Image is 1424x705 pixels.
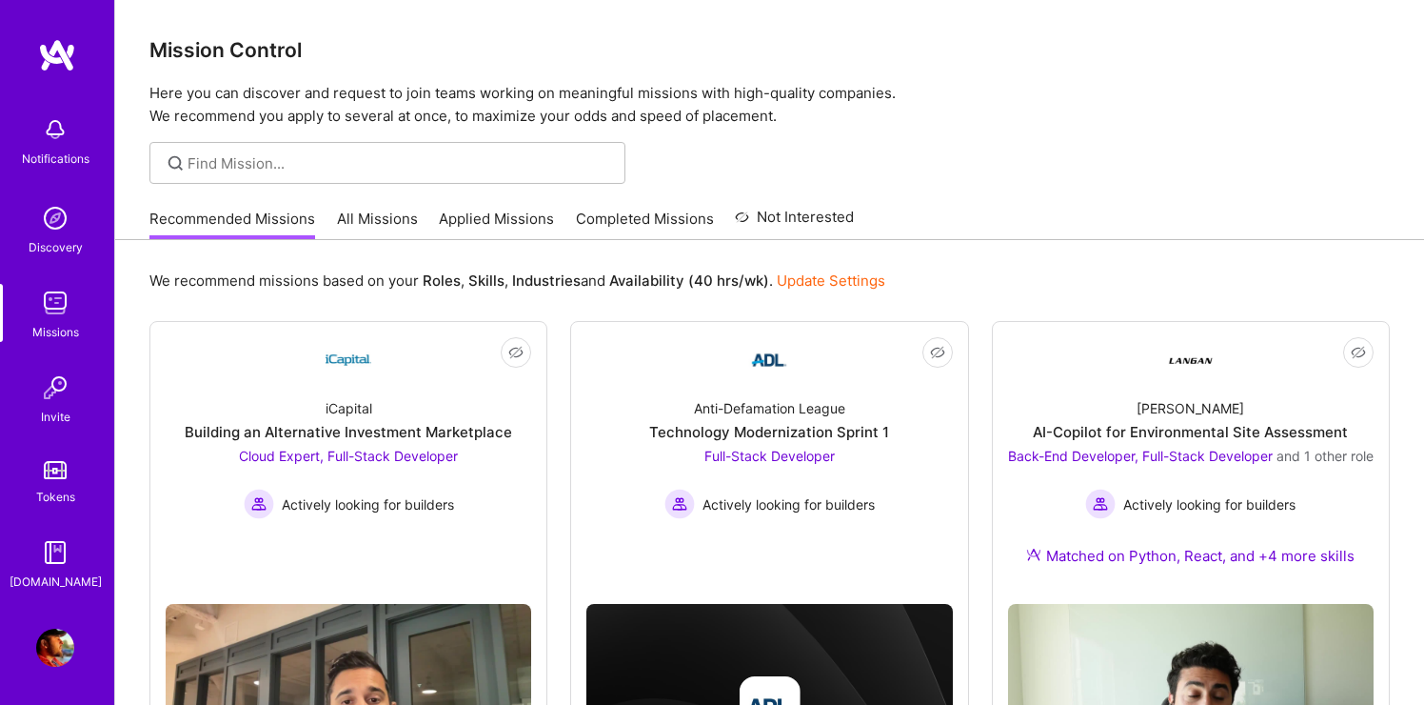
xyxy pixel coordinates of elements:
b: Industries [512,272,581,290]
a: Company LogoAnti-Defamation LeagueTechnology Modernization Sprint 1Full-Stack Developer Actively ... [586,337,952,566]
img: Actively looking for builders [1085,489,1116,519]
a: Not Interested [735,206,854,240]
a: Company Logo[PERSON_NAME]AI-Copilot for Environmental Site AssessmentBack-End Developer, Full-Sta... [1008,337,1374,589]
img: tokens [44,461,67,479]
p: We recommend missions based on your , , and . [149,271,885,291]
i: icon EyeClosed [930,345,945,360]
i: icon SearchGrey [165,152,187,174]
img: logo [38,38,76,72]
span: and 1 other role [1276,448,1374,464]
img: Invite [36,369,74,407]
div: Technology Modernization Sprint 1 [649,422,889,442]
a: User Avatar [31,629,79,667]
img: teamwork [36,284,74,322]
p: Here you can discover and request to join teams working on meaningful missions with high-quality ... [149,82,1390,128]
img: discovery [36,199,74,237]
img: Actively looking for builders [664,489,695,519]
div: [DOMAIN_NAME] [10,572,102,592]
a: Completed Missions [576,209,714,240]
img: User Avatar [36,629,74,667]
img: Ateam Purple Icon [1026,547,1041,562]
span: Cloud Expert, Full-Stack Developer [239,448,458,464]
i: icon EyeClosed [508,345,524,360]
img: bell [36,111,74,149]
img: Company Logo [1168,337,1214,383]
span: Back-End Developer, Full-Stack Developer [1008,448,1273,464]
div: Building an Alternative Investment Marketplace [185,422,512,442]
div: Notifications [22,149,89,169]
input: Find Mission... [188,153,611,173]
a: All Missions [337,209,418,240]
div: [PERSON_NAME] [1137,398,1244,418]
a: Company LogoiCapitalBuilding an Alternative Investment MarketplaceCloud Expert, Full-Stack Develo... [166,337,531,589]
div: Tokens [36,487,75,507]
a: Applied Missions [439,209,554,240]
i: icon EyeClosed [1351,345,1366,360]
img: Actively looking for builders [244,489,274,519]
span: Actively looking for builders [1123,494,1295,514]
span: Actively looking for builders [282,494,454,514]
h3: Mission Control [149,38,1390,62]
img: Company Logo [326,337,371,383]
div: Matched on Python, React, and +4 more skills [1026,546,1355,566]
a: Recommended Missions [149,209,315,240]
img: guide book [36,534,74,572]
div: Missions [32,322,79,342]
div: Anti-Defamation League [694,398,845,418]
b: Availability (40 hrs/wk) [609,272,769,290]
b: Roles [423,272,461,290]
div: Invite [41,407,70,427]
b: Skills [468,272,504,290]
span: Full-Stack Developer [704,448,835,464]
div: AI-Copilot for Environmental Site Assessment [1033,422,1348,442]
span: Actively looking for builders [702,494,875,514]
div: Discovery [29,237,83,257]
img: Company Logo [746,337,792,383]
div: iCapital [326,398,372,418]
a: Update Settings [777,272,885,290]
